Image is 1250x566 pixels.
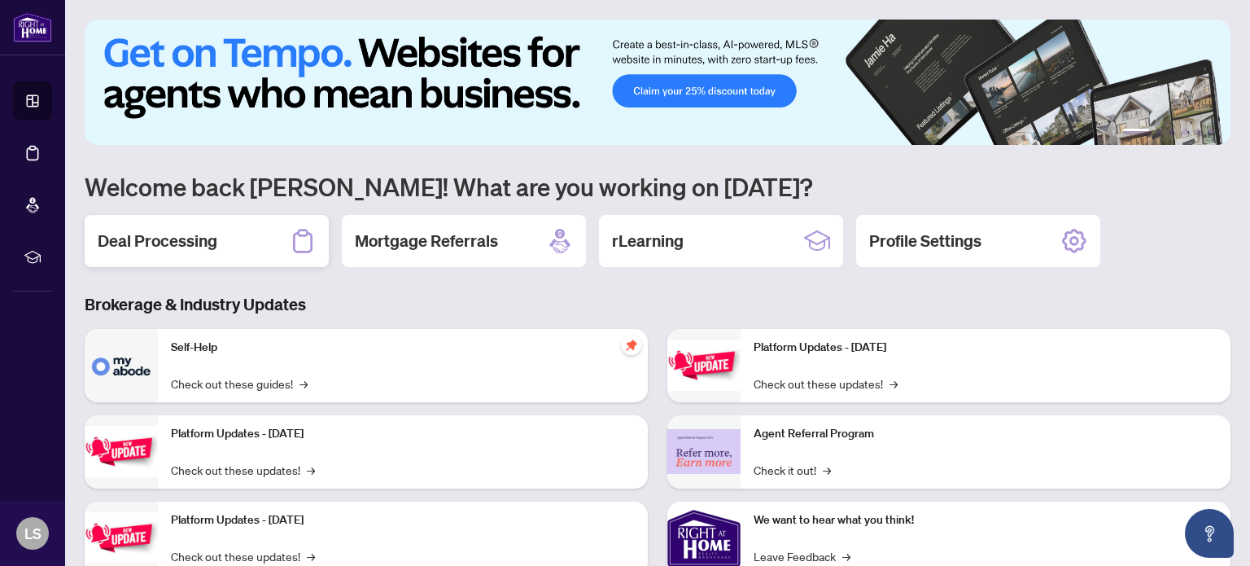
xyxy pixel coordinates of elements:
[1208,129,1214,135] button: 6
[754,375,898,393] a: Check out these updates!→
[754,511,1217,529] p: We want to hear what you think!
[1182,129,1188,135] button: 4
[754,547,850,565] a: Leave Feedback→
[754,461,831,479] a: Check it out!→
[171,425,635,443] p: Platform Updates - [DATE]
[13,12,52,42] img: logo
[171,461,315,479] a: Check out these updates!→
[842,547,850,565] span: →
[667,429,741,474] img: Agent Referral Program
[612,230,684,252] h2: rLearning
[85,426,158,477] img: Platform Updates - September 16, 2025
[1156,129,1162,135] button: 2
[823,461,831,479] span: →
[98,230,217,252] h2: Deal Processing
[171,375,308,393] a: Check out these guides!→
[1185,509,1234,558] button: Open asap
[171,547,315,565] a: Check out these updates!→
[355,230,498,252] h2: Mortgage Referrals
[1195,129,1201,135] button: 5
[299,375,308,393] span: →
[85,512,158,564] img: Platform Updates - July 21, 2025
[889,375,898,393] span: →
[171,339,635,357] p: Self-Help
[754,339,1217,357] p: Platform Updates - [DATE]
[85,171,1230,202] h1: Welcome back [PERSON_NAME]! What are you working on [DATE]?
[24,522,42,545] span: LS
[307,461,315,479] span: →
[869,230,981,252] h2: Profile Settings
[1123,129,1149,135] button: 1
[85,20,1230,145] img: Slide 0
[1169,129,1175,135] button: 3
[754,425,1217,443] p: Agent Referral Program
[85,293,1230,316] h3: Brokerage & Industry Updates
[307,547,315,565] span: →
[667,340,741,391] img: Platform Updates - June 23, 2025
[622,336,641,355] span: pushpin
[171,511,635,529] p: Platform Updates - [DATE]
[85,329,158,402] img: Self-Help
